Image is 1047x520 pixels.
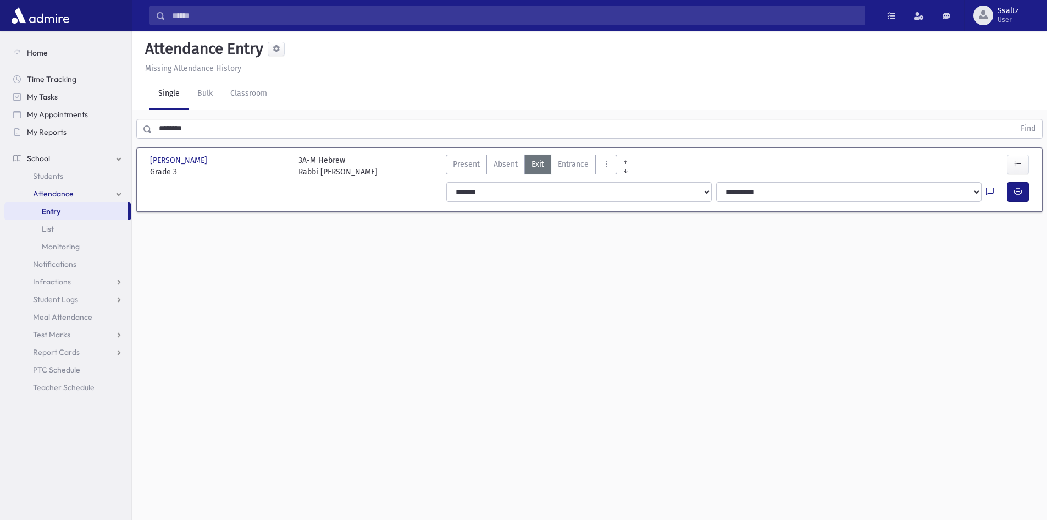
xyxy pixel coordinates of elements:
span: Ssaltz [998,7,1018,15]
span: Teacher Schedule [33,382,95,392]
a: My Appointments [4,106,131,123]
span: Grade 3 [150,166,287,178]
span: Meal Attendance [33,312,92,322]
a: School [4,150,131,167]
span: Monitoring [42,242,80,251]
a: Meal Attendance [4,308,131,326]
button: Find [1014,119,1042,138]
span: PTC Schedule [33,365,80,375]
a: My Tasks [4,88,131,106]
a: Time Tracking [4,70,131,88]
span: Time Tracking [27,74,76,84]
span: Attendance [33,189,74,199]
a: Teacher Schedule [4,379,131,396]
span: Student Logs [33,294,78,304]
span: Students [33,171,63,181]
input: Search [165,6,865,25]
a: Entry [4,202,128,220]
span: Home [27,48,48,58]
a: Home [4,44,131,62]
div: AttTypes [446,155,617,178]
a: Single [149,79,189,110]
span: Report Cards [33,347,80,357]
span: Exit [531,158,544,170]
img: AdmirePro [9,4,72,26]
span: Test Marks [33,330,70,340]
span: Absent [494,158,518,170]
span: My Appointments [27,110,88,119]
span: Present [453,158,480,170]
span: School [27,154,50,163]
a: Student Logs [4,291,131,308]
a: Missing Attendance History [141,64,241,73]
a: Monitoring [4,238,131,255]
span: List [42,224,54,234]
a: Bulk [189,79,221,110]
span: Infractions [33,277,71,287]
a: Classroom [221,79,276,110]
span: [PERSON_NAME] [150,155,209,166]
a: List [4,220,131,238]
span: Entry [42,206,60,216]
h5: Attendance Entry [141,40,263,58]
a: PTC Schedule [4,361,131,379]
a: Attendance [4,185,131,202]
a: Test Marks [4,326,131,343]
span: My Reports [27,127,67,137]
u: Missing Attendance History [145,64,241,73]
span: Notifications [33,259,76,269]
div: 3A-M Hebrew Rabbi [PERSON_NAME] [298,155,378,178]
a: My Reports [4,123,131,141]
span: User [998,15,1018,24]
a: Infractions [4,273,131,291]
a: Report Cards [4,343,131,361]
a: Students [4,167,131,185]
a: Notifications [4,255,131,273]
span: My Tasks [27,92,58,102]
span: Entrance [558,158,589,170]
